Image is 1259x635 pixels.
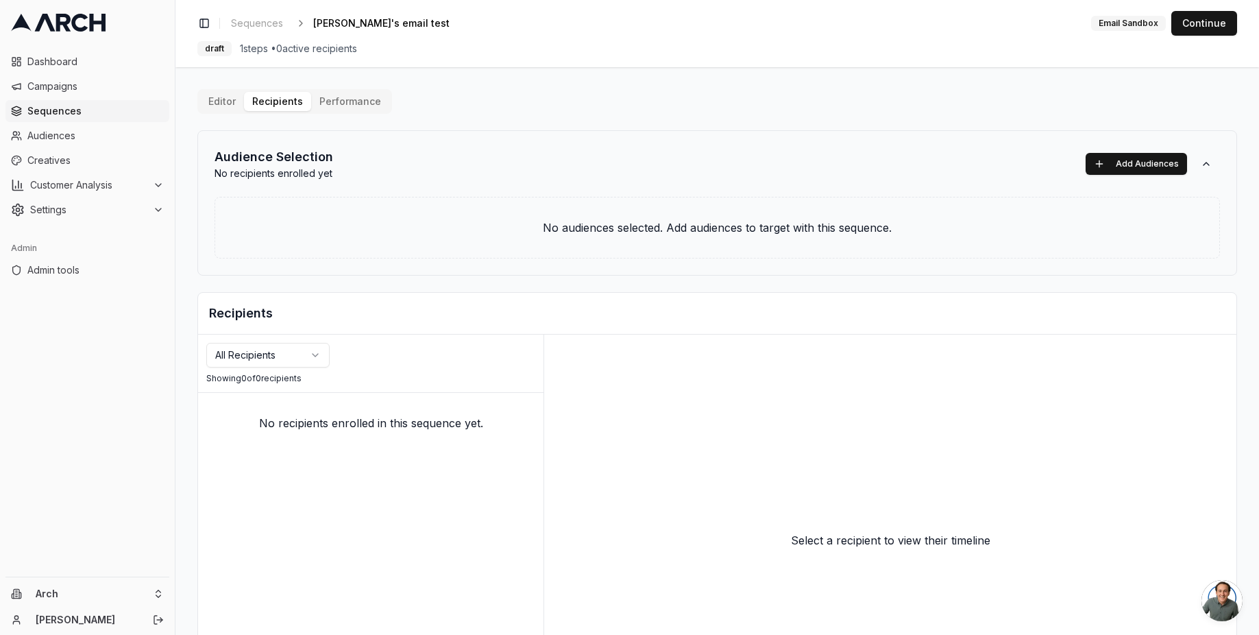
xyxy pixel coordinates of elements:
[240,42,357,56] span: 1 steps • 0 active recipients
[5,149,169,171] a: Creatives
[5,75,169,97] a: Campaigns
[225,14,472,33] nav: breadcrumb
[244,92,311,111] button: Recipients
[206,373,535,384] div: Showing 0 of 0 recipients
[200,92,244,111] button: Editor
[5,51,169,73] a: Dashboard
[27,55,164,69] span: Dashboard
[5,259,169,281] a: Admin tools
[5,125,169,147] a: Audiences
[36,613,138,627] a: [PERSON_NAME]
[27,263,164,277] span: Admin tools
[1086,153,1187,175] button: Add Audiences
[5,174,169,196] button: Customer Analysis
[209,304,1225,323] h2: Recipients
[27,104,164,118] span: Sequences
[237,219,1197,236] p: No audiences selected. Add audiences to target with this sequence.
[36,588,147,600] span: Arch
[5,100,169,122] a: Sequences
[27,154,164,167] span: Creatives
[30,178,147,192] span: Customer Analysis
[313,16,450,30] span: [PERSON_NAME]'s email test
[225,14,289,33] a: Sequences
[5,583,169,605] button: Arch
[27,80,164,93] span: Campaigns
[5,199,169,221] button: Settings
[5,237,169,259] div: Admin
[215,147,333,167] h2: Audience Selection
[1091,16,1166,31] div: Email Sandbox
[197,41,232,56] div: draft
[198,393,543,453] div: No recipients enrolled in this sequence yet.
[311,92,389,111] button: Performance
[27,129,164,143] span: Audiences
[30,203,147,217] span: Settings
[231,16,283,30] span: Sequences
[1201,580,1243,621] div: Open chat
[149,610,168,630] button: Log out
[215,167,333,180] p: No recipients enrolled yet
[1171,11,1237,36] button: Continue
